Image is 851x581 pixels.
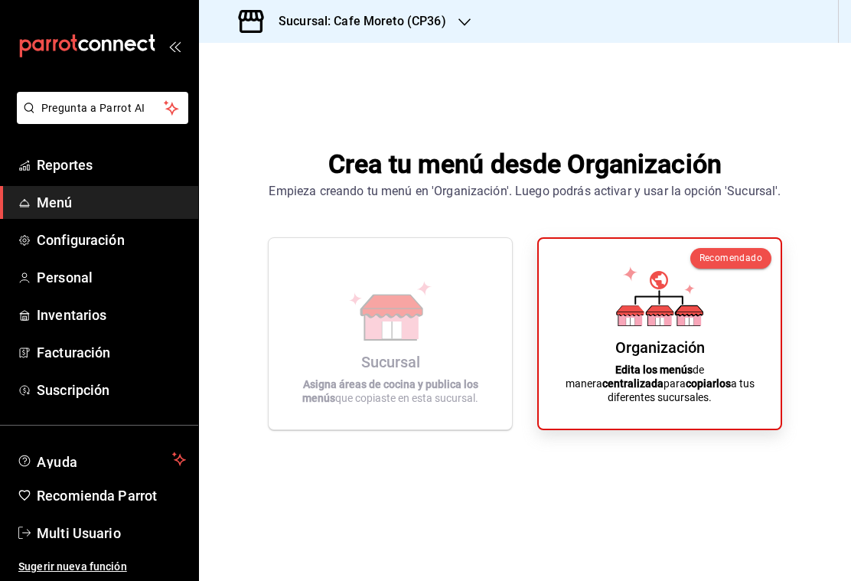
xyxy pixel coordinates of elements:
[699,253,762,263] span: Recomendado
[302,378,478,404] strong: Asigna áreas de cocina y publica los menús
[41,100,165,116] span: Pregunta a Parrot AI
[37,230,186,250] span: Configuración
[615,338,705,357] div: Organización
[37,450,166,468] span: Ayuda
[37,305,186,325] span: Inventarios
[269,145,781,182] h1: Crea tu menú desde Organización
[37,485,186,506] span: Recomienda Parrot
[11,111,188,127] a: Pregunta a Parrot AI
[602,377,664,390] strong: centralizada
[37,380,186,400] span: Suscripción
[557,363,762,404] p: de manera para a tus diferentes sucursales.
[615,364,693,376] strong: Edita los menús
[37,267,186,288] span: Personal
[37,192,186,213] span: Menú
[37,155,186,175] span: Reportes
[17,92,188,124] button: Pregunta a Parrot AI
[37,342,186,363] span: Facturación
[18,559,186,575] span: Sugerir nueva función
[269,182,781,201] div: Empieza creando tu menú en 'Organización'. Luego podrás activar y usar la opción 'Sucursal'.
[361,353,420,371] div: Sucursal
[686,377,731,390] strong: copiarlos
[168,40,181,52] button: open_drawer_menu
[37,523,186,543] span: Multi Usuario
[287,377,494,405] p: que copiaste en esta sucursal.
[266,12,446,31] h3: Sucursal: Cafe Moreto (CP36)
